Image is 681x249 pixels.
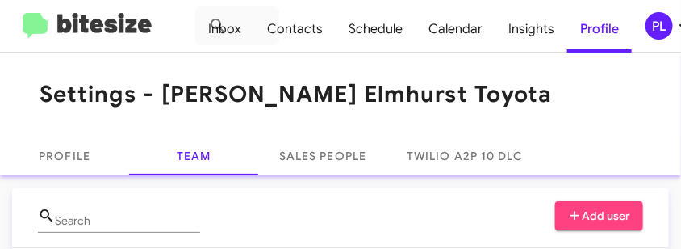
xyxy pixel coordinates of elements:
button: Add user [555,201,644,230]
input: Name or Email [55,215,200,228]
div: PL [645,12,673,40]
span: Add user [568,201,631,230]
a: Contacts [254,6,336,53]
a: Insights [495,6,567,53]
a: Twilio A2P 10 DLC [387,137,541,175]
a: Team [129,137,258,175]
a: Sales People [258,137,387,175]
a: Schedule [336,6,416,53]
a: Inbox [195,6,254,53]
a: Calendar [416,6,495,53]
h1: Settings - [PERSON_NAME] Elmhurst Toyota [40,82,553,108]
a: Profile [567,6,632,53]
